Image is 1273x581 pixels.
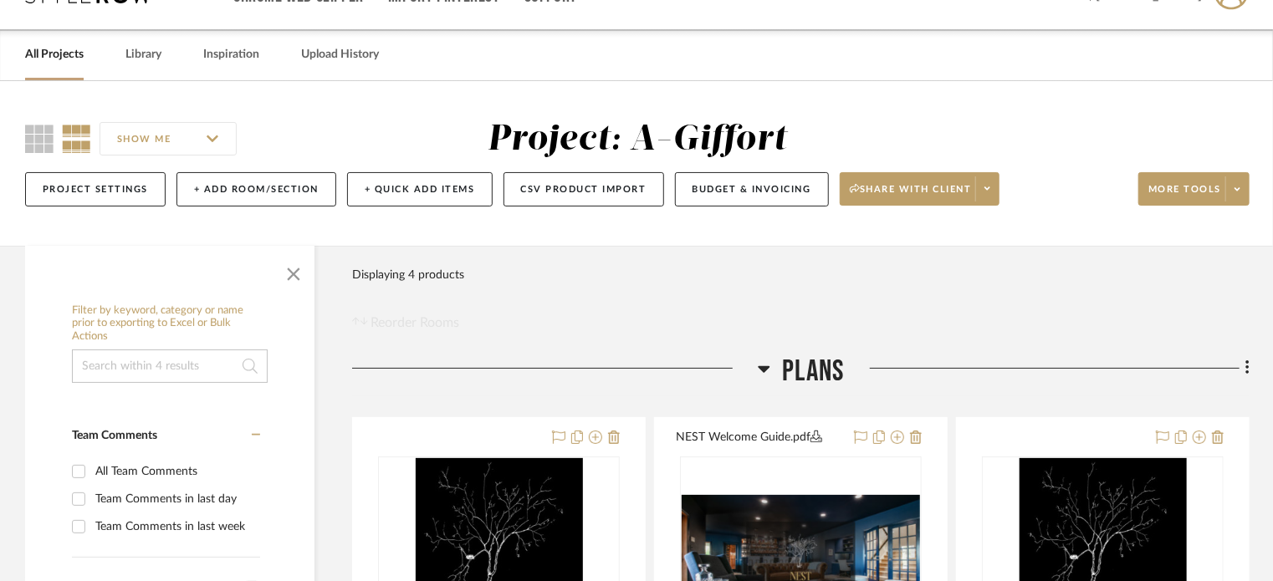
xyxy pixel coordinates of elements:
[277,254,310,288] button: Close
[675,172,829,206] button: Budget & Invoicing
[347,172,493,206] button: + Quick Add Items
[301,43,379,66] a: Upload History
[840,172,1000,206] button: Share with client
[72,430,157,441] span: Team Comments
[352,258,464,292] div: Displaying 4 products
[352,313,460,333] button: Reorder Rooms
[850,183,972,208] span: Share with client
[371,313,460,333] span: Reorder Rooms
[25,172,166,206] button: Project Settings
[72,304,268,344] h6: Filter by keyword, category or name prior to exporting to Excel or Bulk Actions
[1148,183,1221,208] span: More tools
[676,428,844,448] button: NEST Welcome Guide.pdf
[203,43,259,66] a: Inspiration
[95,513,256,540] div: Team Comments in last week
[783,354,845,390] span: Plans
[25,43,84,66] a: All Projects
[488,122,788,157] div: Project: A-Giffort
[95,486,256,512] div: Team Comments in last day
[95,458,256,485] div: All Team Comments
[176,172,336,206] button: + Add Room/Section
[1138,172,1250,206] button: More tools
[504,172,664,206] button: CSV Product Import
[72,349,268,383] input: Search within 4 results
[125,43,161,66] a: Library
